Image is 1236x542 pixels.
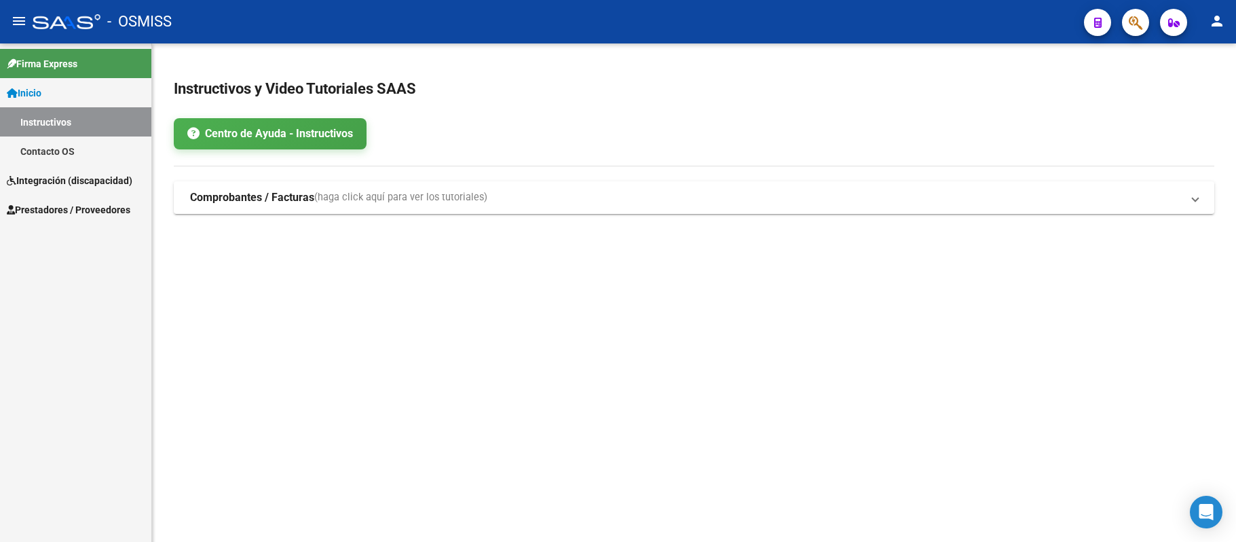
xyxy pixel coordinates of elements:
[11,13,27,29] mat-icon: menu
[7,86,41,101] span: Inicio
[174,118,367,149] a: Centro de Ayuda - Instructivos
[174,181,1214,214] mat-expansion-panel-header: Comprobantes / Facturas(haga click aquí para ver los tutoriales)
[107,7,172,37] span: - OSMISS
[1209,13,1225,29] mat-icon: person
[314,190,487,205] span: (haga click aquí para ver los tutoriales)
[174,76,1214,102] h2: Instructivos y Video Tutoriales SAAS
[190,190,314,205] strong: Comprobantes / Facturas
[7,56,77,71] span: Firma Express
[1190,496,1222,528] div: Open Intercom Messenger
[7,202,130,217] span: Prestadores / Proveedores
[7,173,132,188] span: Integración (discapacidad)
